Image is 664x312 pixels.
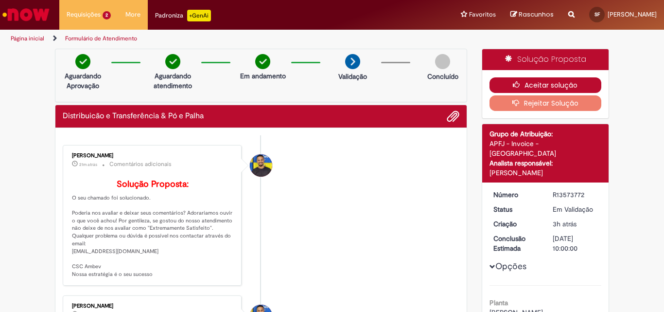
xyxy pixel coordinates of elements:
button: Rejeitar Solução [489,95,602,111]
div: [PERSON_NAME] [489,168,602,178]
div: Analista responsável: [489,158,602,168]
time: 28/09/2025 11:56:48 [79,162,97,167]
b: Solução Proposta: [117,179,189,190]
ul: Trilhas de página [7,30,436,48]
p: Validação [338,72,367,81]
p: Concluído [427,72,458,81]
dt: Número [486,190,546,200]
dt: Status [486,204,546,214]
dt: Criação [486,219,546,229]
div: APFJ - Invoice - [GEOGRAPHIC_DATA] [489,139,602,158]
span: Favoritos [469,10,496,19]
img: img-circle-grey.png [435,54,450,69]
p: +GenAi [187,10,211,21]
span: 3h atrás [553,220,577,228]
button: Aceitar solução [489,77,602,93]
span: 2 [103,11,111,19]
dt: Conclusão Estimada [486,234,546,253]
img: check-circle-green.png [255,54,270,69]
p: O seu chamado foi solucionado. Poderia nos avaliar e deixar seus comentários? Adoraríamos ouvir o... [72,180,234,278]
div: Padroniza [155,10,211,21]
img: check-circle-green.png [75,54,90,69]
span: Requisições [67,10,101,19]
div: Solução Proposta [482,49,609,70]
span: 21m atrás [79,162,97,167]
p: Aguardando Aprovação [59,71,106,91]
p: Em andamento [240,71,286,81]
img: check-circle-green.png [165,54,180,69]
span: Rascunhos [519,10,554,19]
span: [PERSON_NAME] [608,10,657,18]
div: [DATE] 10:00:00 [553,234,598,253]
div: R13573772 [553,190,598,200]
img: arrow-next.png [345,54,360,69]
small: Comentários adicionais [109,160,172,168]
span: More [125,10,140,19]
a: Rascunhos [510,10,554,19]
b: Planta [489,298,508,307]
h2: Distribuicão e Transferência & Pó e Palha Histórico de tíquete [63,112,204,121]
div: [PERSON_NAME] [72,153,234,159]
div: Em Validação [553,204,598,214]
div: André Junior [250,154,272,177]
a: Formulário de Atendimento [65,35,137,42]
a: Página inicial [11,35,44,42]
div: 28/09/2025 09:47:38 [553,219,598,229]
span: SF [594,11,600,18]
div: [PERSON_NAME] [72,303,234,309]
img: ServiceNow [1,5,51,24]
button: Adicionar anexos [447,110,459,123]
div: Grupo de Atribuição: [489,129,602,139]
time: 28/09/2025 09:47:38 [553,220,577,228]
p: Aguardando atendimento [149,71,196,91]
